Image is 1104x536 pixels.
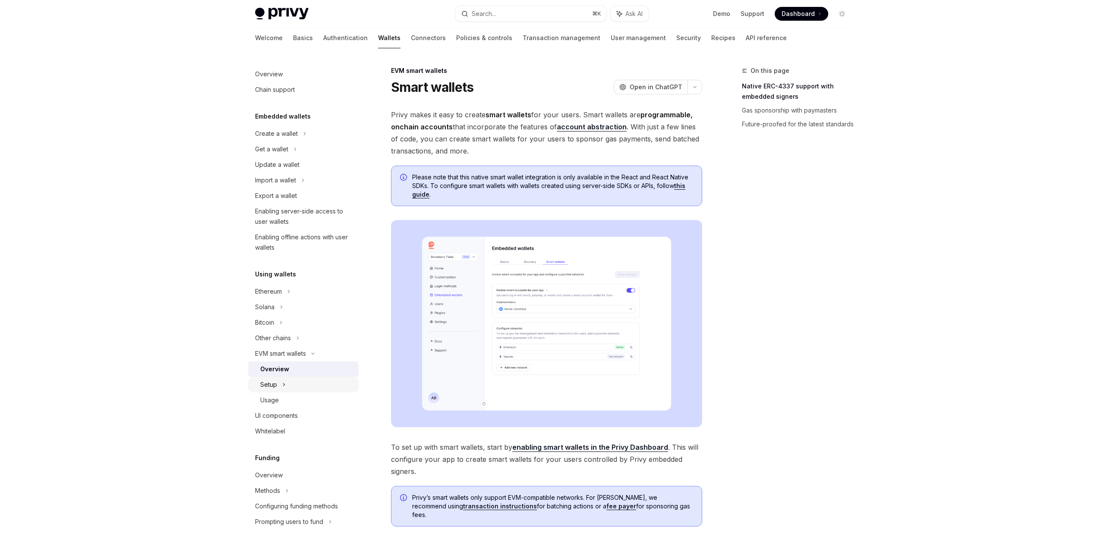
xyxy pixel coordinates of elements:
a: Connectors [411,28,446,48]
a: Overview [248,66,359,82]
h1: Smart wallets [391,79,473,95]
h5: Using wallets [255,269,296,279]
a: Update a wallet [248,157,359,172]
span: Privy’s smart wallets only support EVM-compatible networks. For [PERSON_NAME], we recommend using... [412,493,693,519]
a: User management [611,28,666,48]
img: Sample enable smart wallets [391,220,702,427]
a: Welcome [255,28,283,48]
div: Export a wallet [255,191,297,201]
a: Enabling offline actions with user wallets [248,229,359,255]
div: Ethereum [255,286,282,297]
img: light logo [255,8,309,20]
div: Create a wallet [255,129,298,139]
a: Chain support [248,82,359,97]
a: Transaction management [523,28,600,48]
a: transaction instructions [463,502,537,510]
a: Enabling server-side access to user wallets [248,204,359,229]
span: To set up with smart wallets, start by . This will configure your app to create smart wallets for... [391,441,702,477]
div: Prompting users to fund [255,517,323,527]
div: Setup [260,379,277,390]
div: Update a wallet [255,160,300,170]
svg: Info [400,494,409,503]
a: Whitelabel [248,423,359,439]
a: Recipes [711,28,735,48]
div: Chain support [255,85,295,95]
span: Open in ChatGPT [630,83,682,91]
a: Native ERC-4337 support with embedded signers [742,79,856,103]
a: Gas sponsorship with paymasters [742,103,856,117]
div: Enabling offline actions with user wallets [255,232,353,253]
a: Future-proofed for the latest standards [742,117,856,131]
a: Configuring funding methods [248,498,359,514]
button: Search...⌘K [455,6,606,22]
a: Security [676,28,701,48]
h5: Funding [255,453,280,463]
span: Privy makes it easy to create for your users. Smart wallets are that incorporate the features of ... [391,109,702,157]
a: Support [741,9,764,18]
a: API reference [746,28,787,48]
div: Overview [255,470,283,480]
span: Dashboard [782,9,815,18]
div: EVM smart wallets [255,348,306,359]
a: enabling smart wallets in the Privy Dashboard [512,443,668,452]
div: UI components [255,411,298,421]
span: ⌘ K [592,10,601,17]
div: Enabling server-side access to user wallets [255,206,353,227]
a: Export a wallet [248,188,359,204]
a: Wallets [378,28,401,48]
span: On this page [751,66,789,76]
button: Toggle dark mode [835,7,849,21]
a: fee payer [606,502,636,510]
div: Configuring funding methods [255,501,338,511]
div: Whitelabel [255,426,285,436]
div: Bitcoin [255,317,274,328]
div: Overview [255,69,283,79]
div: Get a wallet [255,144,288,154]
h5: Embedded wallets [255,111,311,122]
a: Overview [248,361,359,377]
div: Other chains [255,333,291,343]
button: Open in ChatGPT [614,80,688,94]
svg: Info [400,174,409,182]
span: Please note that this native smart wallet integration is only available in the React and React Na... [412,173,693,199]
a: Demo [713,9,730,18]
a: Usage [248,392,359,408]
div: Overview [260,364,289,374]
a: Policies & controls [456,28,512,48]
strong: smart wallets [486,110,531,119]
div: Solana [255,302,274,312]
a: UI components [248,408,359,423]
a: Dashboard [775,7,828,21]
span: Ask AI [625,9,643,18]
div: EVM smart wallets [391,66,702,75]
div: Usage [260,395,279,405]
div: Search... [472,9,496,19]
div: Import a wallet [255,175,296,185]
a: Basics [293,28,313,48]
button: Ask AI [611,6,649,22]
a: account abstraction [557,122,627,132]
div: Methods [255,486,280,496]
a: Overview [248,467,359,483]
a: Authentication [323,28,368,48]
